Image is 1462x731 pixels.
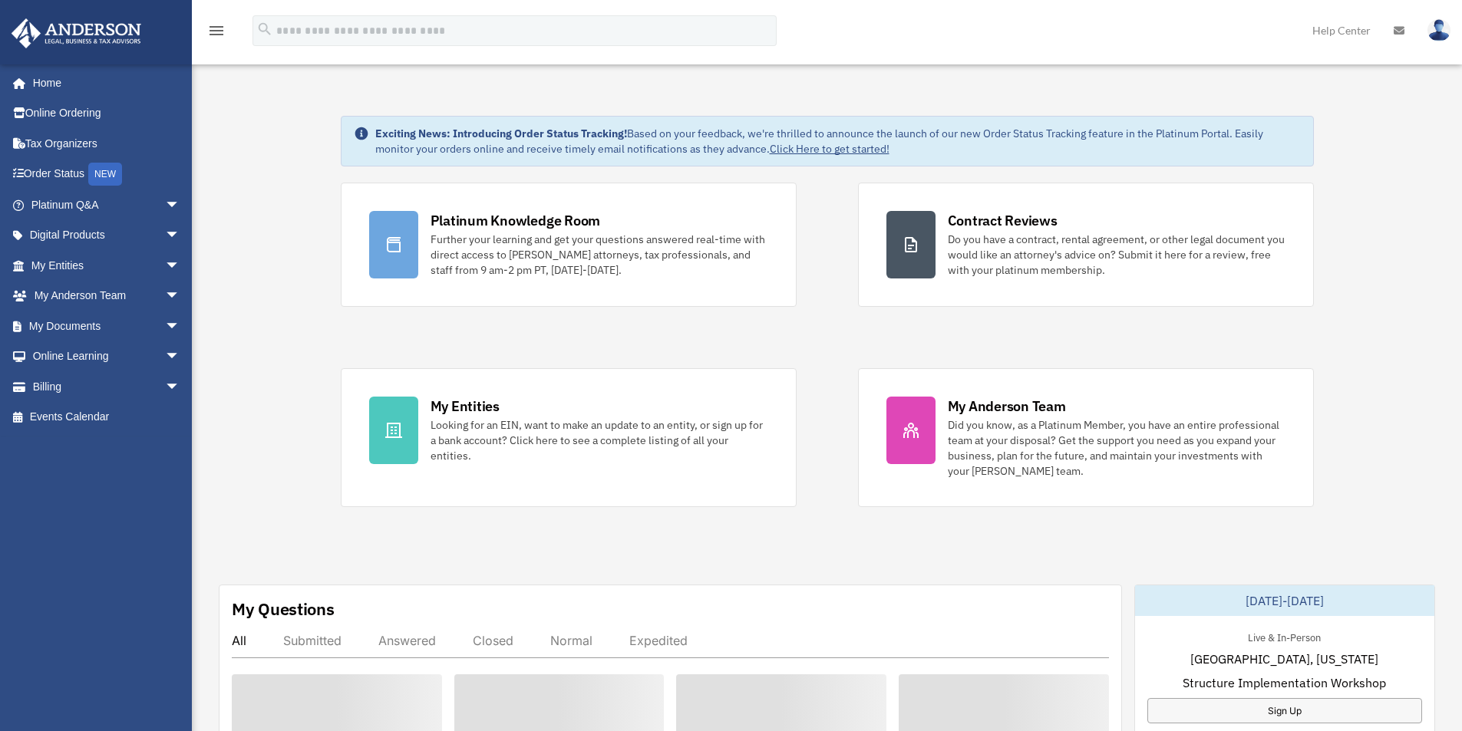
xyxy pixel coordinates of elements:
[165,341,196,373] span: arrow_drop_down
[858,183,1314,307] a: Contract Reviews Do you have a contract, rental agreement, or other legal document you would like...
[11,128,203,159] a: Tax Organizers
[1427,19,1450,41] img: User Pic
[207,27,226,40] a: menu
[431,417,768,463] div: Looking for an EIN, want to make an update to an entity, or sign up for a bank account? Click her...
[431,211,601,230] div: Platinum Knowledge Room
[165,189,196,221] span: arrow_drop_down
[11,371,203,402] a: Billingarrow_drop_down
[11,250,203,281] a: My Entitiesarrow_drop_down
[1236,628,1333,644] div: Live & In-Person
[165,371,196,403] span: arrow_drop_down
[473,633,513,648] div: Closed
[11,159,203,190] a: Order StatusNEW
[88,163,122,186] div: NEW
[948,232,1285,278] div: Do you have a contract, rental agreement, or other legal document you would like an attorney's ad...
[948,211,1058,230] div: Contract Reviews
[1183,673,1386,692] span: Structure Implementation Workshop
[165,311,196,342] span: arrow_drop_down
[256,21,273,38] i: search
[341,183,797,307] a: Platinum Knowledge Room Further your learning and get your questions answered real-time with dire...
[629,633,688,648] div: Expedited
[431,397,500,416] div: My Entities
[11,189,203,220] a: Platinum Q&Aarrow_drop_down
[948,397,1066,416] div: My Anderson Team
[11,68,196,98] a: Home
[858,368,1314,507] a: My Anderson Team Did you know, as a Platinum Member, you have an entire professional team at your...
[375,127,627,140] strong: Exciting News: Introducing Order Status Tracking!
[207,21,226,40] i: menu
[1147,698,1422,723] a: Sign Up
[11,341,203,372] a: Online Learningarrow_drop_down
[165,281,196,312] span: arrow_drop_down
[378,633,436,648] div: Answered
[232,633,246,648] div: All
[232,598,335,621] div: My Questions
[283,633,342,648] div: Submitted
[165,250,196,282] span: arrow_drop_down
[1135,585,1434,616] div: [DATE]-[DATE]
[11,311,203,341] a: My Documentsarrow_drop_down
[11,220,203,251] a: Digital Productsarrow_drop_down
[7,18,146,48] img: Anderson Advisors Platinum Portal
[375,126,1301,156] div: Based on your feedback, we're thrilled to announce the launch of our new Order Status Tracking fe...
[431,232,768,278] div: Further your learning and get your questions answered real-time with direct access to [PERSON_NAM...
[341,368,797,507] a: My Entities Looking for an EIN, want to make an update to an entity, or sign up for a bank accoun...
[11,402,203,433] a: Events Calendar
[11,281,203,311] a: My Anderson Teamarrow_drop_down
[770,142,889,156] a: Click Here to get started!
[11,98,203,129] a: Online Ordering
[1190,650,1378,668] span: [GEOGRAPHIC_DATA], [US_STATE]
[948,417,1285,479] div: Did you know, as a Platinum Member, you have an entire professional team at your disposal? Get th...
[165,220,196,252] span: arrow_drop_down
[550,633,592,648] div: Normal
